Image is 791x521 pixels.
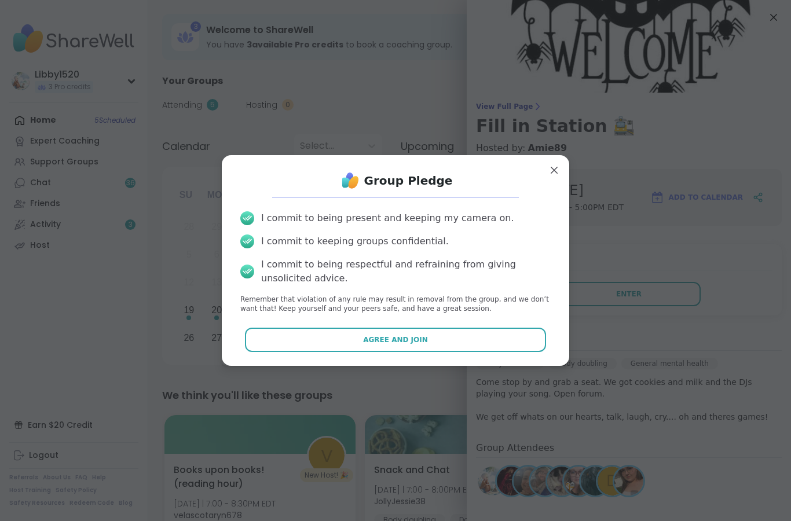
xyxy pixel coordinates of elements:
[339,169,362,192] img: ShareWell Logo
[261,234,449,248] div: I commit to keeping groups confidential.
[261,211,514,225] div: I commit to being present and keeping my camera on.
[245,328,547,352] button: Agree and Join
[261,258,551,285] div: I commit to being respectful and refraining from giving unsolicited advice.
[363,335,428,345] span: Agree and Join
[364,173,453,189] h1: Group Pledge
[240,295,551,314] p: Remember that violation of any rule may result in removal from the group, and we don’t want that!...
